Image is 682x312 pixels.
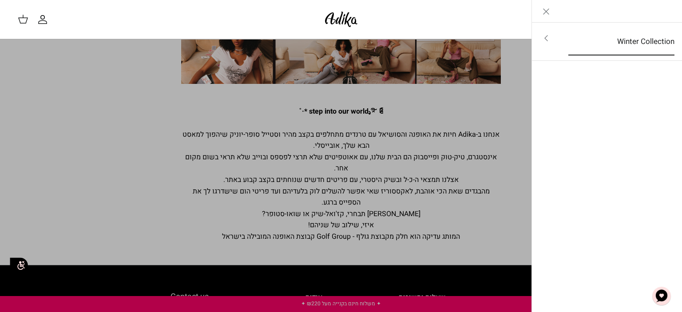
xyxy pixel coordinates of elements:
[322,9,360,30] img: Adika IL
[648,283,675,309] button: צ'אט
[37,14,52,25] a: החשבון שלי
[7,253,31,278] img: accessibility_icon02.svg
